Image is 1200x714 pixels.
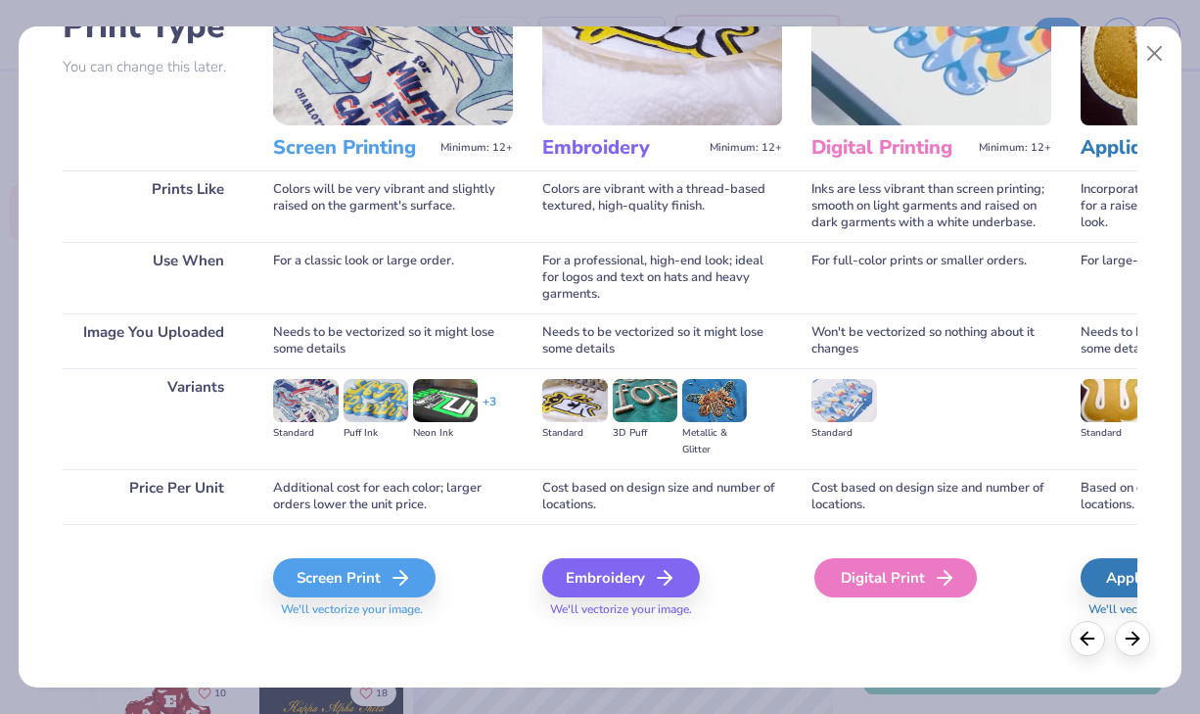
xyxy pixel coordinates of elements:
[344,379,408,422] img: Puff Ink
[273,313,513,368] div: Needs to be vectorized so it might lose some details
[542,601,782,618] span: We'll vectorize your image.
[979,141,1051,155] span: Minimum: 12+
[1081,425,1145,442] div: Standard
[682,425,747,458] div: Metallic & Glitter
[63,469,244,524] div: Price Per Unit
[273,379,338,422] img: Standard
[1135,35,1173,72] button: Close
[613,379,677,422] img: 3D Puff
[273,425,338,442] div: Standard
[811,135,971,161] h3: Digital Printing
[542,135,702,161] h3: Embroidery
[413,425,478,442] div: Neon Ink
[814,558,977,597] div: Digital Print
[542,170,782,242] div: Colors are vibrant with a thread-based textured, high-quality finish.
[542,425,607,442] div: Standard
[613,425,677,442] div: 3D Puff
[413,379,478,422] img: Neon Ink
[811,242,1051,313] div: For full-color prints or smaller orders.
[811,170,1051,242] div: Inks are less vibrant than screen printing; smooth on light garments and raised on dark garments ...
[344,425,408,442] div: Puff Ink
[811,379,876,422] img: Standard
[542,379,607,422] img: Standard
[542,469,782,524] div: Cost based on design size and number of locations.
[63,368,244,469] div: Variants
[63,242,244,313] div: Use When
[682,379,747,422] img: Metallic & Glitter
[63,170,244,242] div: Prints Like
[542,313,782,368] div: Needs to be vectorized so it might lose some details
[542,558,700,597] div: Embroidery
[273,469,513,524] div: Additional cost for each color; larger orders lower the unit price.
[1081,379,1145,422] img: Standard
[273,242,513,313] div: For a classic look or large order.
[542,242,782,313] div: For a professional, high-end look; ideal for logos and text on hats and heavy garments.
[273,135,433,161] h3: Screen Printing
[63,59,244,75] p: You can change this later.
[273,601,513,618] span: We'll vectorize your image.
[811,425,876,442] div: Standard
[273,558,436,597] div: Screen Print
[273,170,513,242] div: Colors will be very vibrant and slightly raised on the garment's surface.
[483,394,496,427] div: + 3
[440,141,513,155] span: Minimum: 12+
[811,313,1051,368] div: Won't be vectorized so nothing about it changes
[811,469,1051,524] div: Cost based on design size and number of locations.
[710,141,782,155] span: Minimum: 12+
[63,313,244,368] div: Image You Uploaded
